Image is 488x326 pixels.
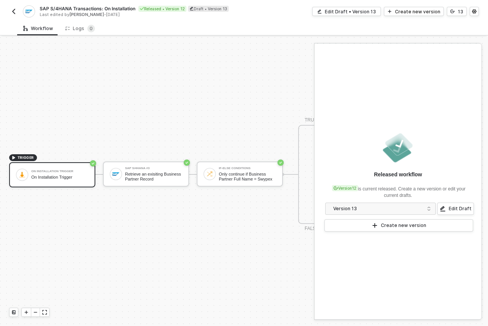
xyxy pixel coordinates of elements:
button: 13 [447,7,467,16]
div: Version 13 [333,205,423,213]
div: Version 12 [332,185,358,191]
div: is current released. Create a new version or edit your current drafts. [324,181,472,199]
span: icon-play [11,155,16,160]
div: Edit Draft • Version 13 [325,8,376,15]
img: integration-icon [26,8,32,15]
span: icon-minus [33,310,38,315]
div: Logs [65,25,95,32]
span: icon-settings [472,9,477,14]
span: icon-play [24,310,29,315]
div: 13 [458,8,463,15]
div: On Installation Trigger [31,175,88,180]
img: icon [206,171,213,177]
span: icon-edit [189,6,194,11]
span: icon-play [372,222,378,229]
span: TRIGGER [18,155,34,161]
button: back [9,7,18,16]
span: icon-success-page [278,160,284,166]
div: Edit Draft [449,206,472,212]
div: Draft • Version 13 [188,6,229,12]
span: icon-success-page [90,160,96,166]
button: Edit Draft [437,203,474,215]
img: released.png [381,131,415,165]
span: icon-play [387,9,392,14]
div: FALSE [305,225,319,232]
button: Edit Draft • Version 13 [312,7,381,16]
div: Create new version [381,222,426,229]
button: Create new version [384,7,444,16]
span: icon-edit [317,9,322,14]
img: icon [19,171,26,178]
span: icon-success-page [184,160,190,166]
button: Create new version [324,219,473,232]
div: Create new version [395,8,440,15]
div: SAP S/4HANA #3 [125,167,182,170]
img: icon [112,171,119,177]
sup: 0 [87,25,95,32]
div: Retrieve an exisiting Business Partner Record [125,172,182,181]
span: icon-versioning [334,186,338,190]
span: [PERSON_NAME] [69,12,104,17]
span: SAP S/4HANA Transactions: On Installation [40,5,135,12]
div: Only continue if Business Partner Full Name = Swypex [219,172,276,181]
span: icon-edit [440,206,446,212]
div: Released workflow [374,171,422,178]
div: If-Else Conditions [219,167,276,170]
div: TRUE [305,117,317,124]
span: icon-expand [42,310,47,315]
div: Workflow [23,26,53,32]
div: On Installation Trigger [31,170,88,173]
div: Last edited by - [DATE] [40,12,243,18]
div: Released • Version 12 [138,6,186,12]
img: back [11,8,17,14]
span: icon-versioning [450,9,455,14]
